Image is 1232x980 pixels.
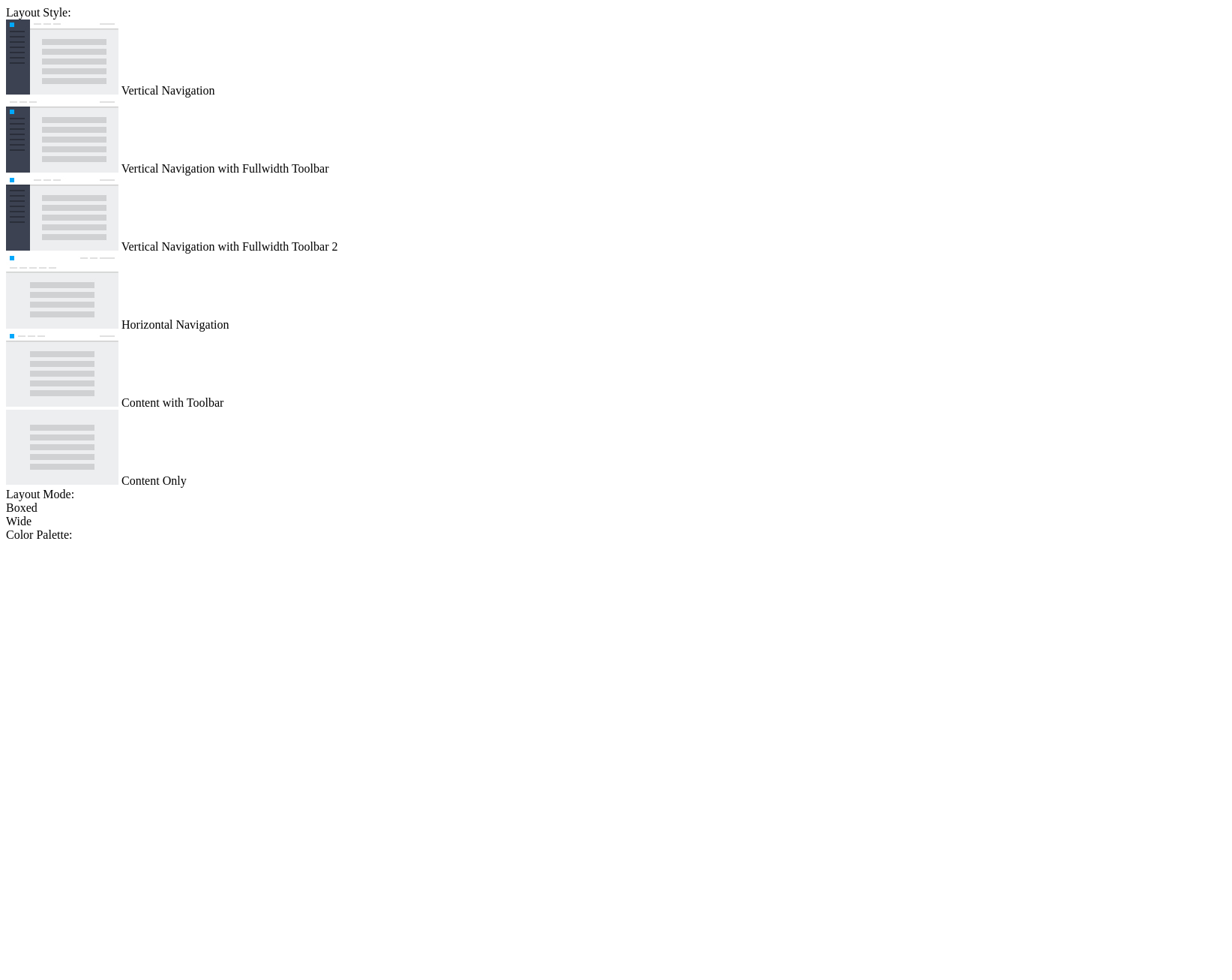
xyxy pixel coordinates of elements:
[6,410,1226,488] md-radio-button: Content Only
[121,84,215,97] span: Vertical Navigation
[6,98,1226,176] md-radio-button: Vertical Navigation with Fullwidth Toolbar
[6,98,118,173] img: vertical-nav-with-full-toolbar.jpg
[6,6,1226,20] div: Layout Style:
[6,176,1226,254] md-radio-button: Vertical Navigation with Fullwidth Toolbar 2
[121,474,187,487] span: Content Only
[121,318,229,331] span: Horizontal Navigation
[6,528,1226,542] div: Color Palette:
[121,240,338,253] span: Vertical Navigation with Fullwidth Toolbar 2
[6,410,118,485] img: content-only.jpg
[6,332,118,407] img: content-with-toolbar.jpg
[121,162,329,175] span: Vertical Navigation with Fullwidth Toolbar
[6,254,118,329] img: horizontal-nav.jpg
[6,515,1226,528] md-radio-button: Wide
[6,332,1226,410] md-radio-button: Content with Toolbar
[6,254,1226,332] md-radio-button: Horizontal Navigation
[6,20,1226,98] md-radio-button: Vertical Navigation
[6,176,118,251] img: vertical-nav-with-full-toolbar-2.jpg
[121,396,223,409] span: Content with Toolbar
[6,501,1226,515] md-radio-button: Boxed
[6,20,118,95] img: vertical-nav.jpg
[6,488,1226,501] div: Layout Mode:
